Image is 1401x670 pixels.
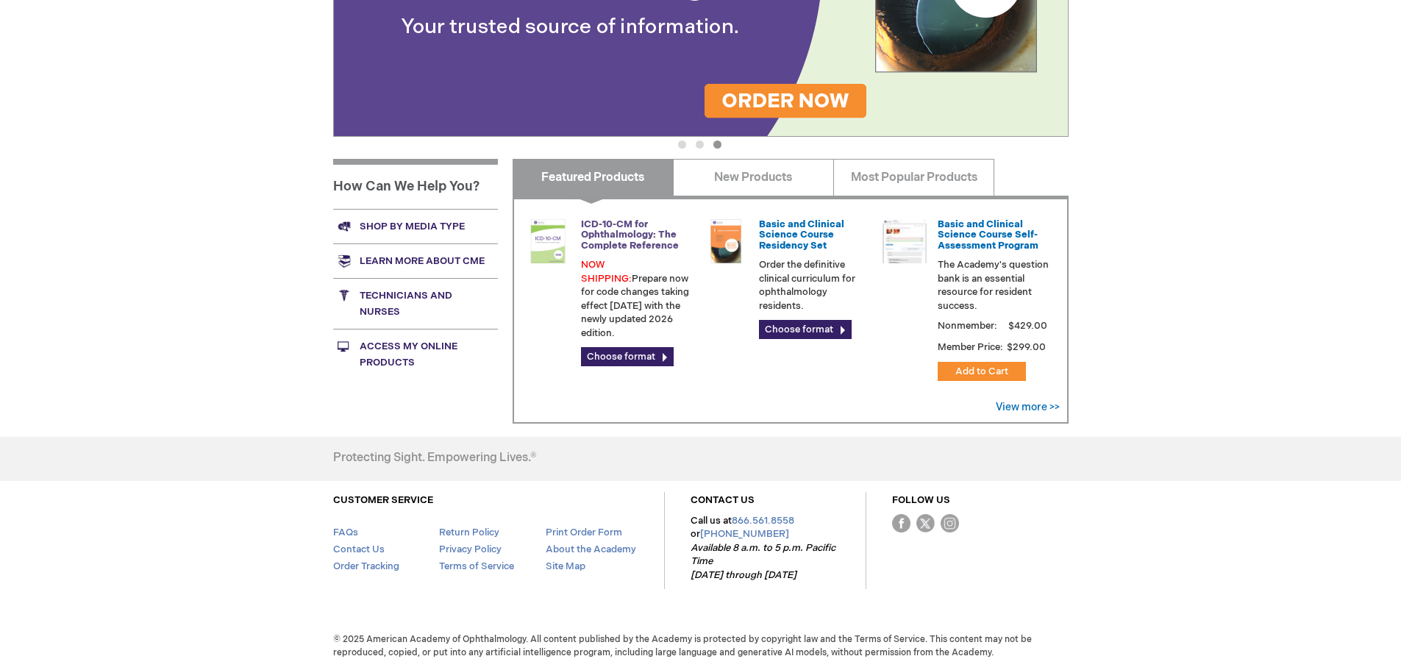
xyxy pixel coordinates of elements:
em: Available 8 a.m. to 5 p.m. Pacific Time [DATE] through [DATE] [691,542,835,581]
p: Prepare now for code changes taking effect [DATE] with the newly updated 2026 edition. [581,258,693,340]
span: $429.00 [1006,320,1049,332]
img: Facebook [892,514,910,532]
a: Return Policy [439,527,499,538]
a: Learn more about CME [333,243,498,278]
span: $299.00 [1005,341,1048,353]
a: FAQs [333,527,358,538]
a: New Products [673,159,834,196]
a: Featured Products [513,159,674,196]
a: Technicians and nurses [333,278,498,329]
font: NOW SHIPPING: [581,259,632,285]
button: 1 of 3 [678,140,686,149]
strong: Member Price: [938,341,1003,353]
a: Terms of Service [439,560,514,572]
span: © 2025 American Academy of Ophthalmology. All content published by the Academy is protected by co... [322,633,1080,658]
a: Contact Us [333,544,385,555]
a: Order Tracking [333,560,399,572]
a: 866.561.8558 [732,515,794,527]
img: bcscself_20.jpg [883,219,927,263]
a: CUSTOMER SERVICE [333,494,433,506]
a: Access My Online Products [333,329,498,379]
a: [PHONE_NUMBER] [700,528,789,540]
img: Twitter [916,514,935,532]
a: Print Order Form [546,527,622,538]
img: 0120008u_42.png [526,219,570,263]
a: About the Academy [546,544,636,555]
button: 3 of 3 [713,140,721,149]
img: 02850963u_47.png [704,219,748,263]
h1: How Can We Help You? [333,159,498,209]
a: Basic and Clinical Science Course Self-Assessment Program [938,218,1038,252]
a: CONTACT US [691,494,755,506]
button: 2 of 3 [696,140,704,149]
a: Shop by media type [333,209,498,243]
strong: Nonmember: [938,317,997,335]
a: View more >> [996,401,1060,413]
p: Order the definitive clinical curriculum for ophthalmology residents. [759,258,871,313]
a: Basic and Clinical Science Course Residency Set [759,218,844,252]
a: FOLLOW US [892,494,950,506]
img: instagram [941,514,959,532]
a: ICD-10-CM for Ophthalmology: The Complete Reference [581,218,679,252]
a: Privacy Policy [439,544,502,555]
p: Call us at or [691,514,840,582]
p: The Academy's question bank is an essential resource for resident success. [938,258,1049,313]
a: Choose format [581,347,674,366]
a: Choose format [759,320,852,339]
a: Most Popular Products [833,159,994,196]
button: Add to Cart [938,362,1026,381]
h4: Protecting Sight. Empowering Lives.® [333,452,536,465]
span: Add to Cart [955,366,1008,377]
a: Site Map [546,560,585,572]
